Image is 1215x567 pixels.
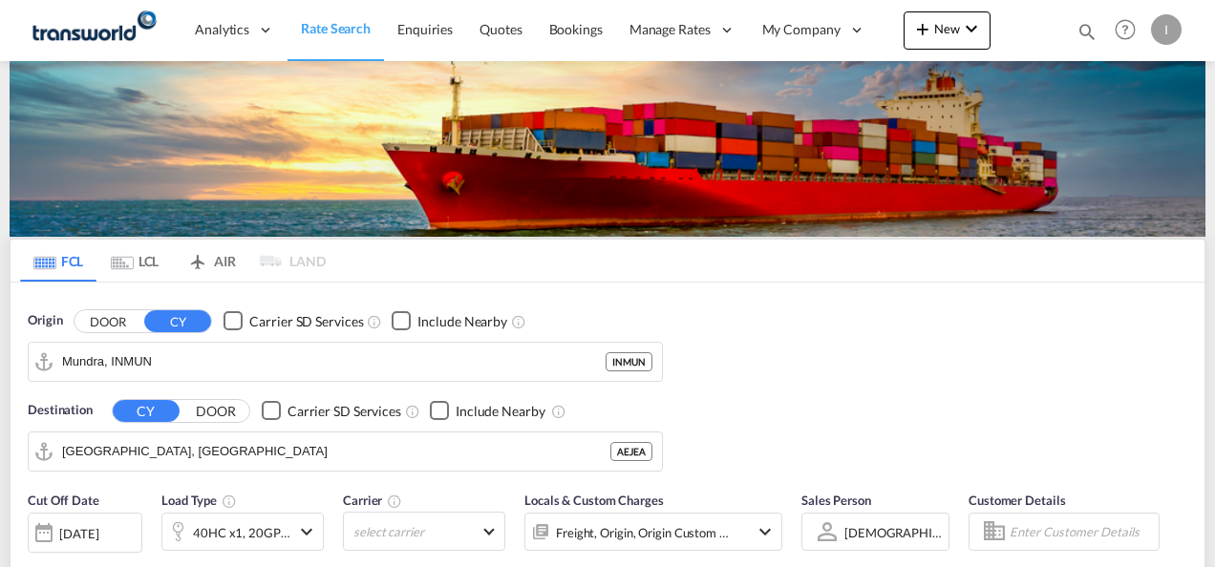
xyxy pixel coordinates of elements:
[288,402,401,421] div: Carrier SD Services
[549,21,603,37] span: Bookings
[1109,13,1151,48] div: Help
[195,20,249,39] span: Analytics
[186,250,209,264] md-icon: icon-airplane
[28,493,99,508] span: Cut Off Date
[904,11,991,50] button: icon-plus 400-fgNewicon-chevron-down
[1109,13,1141,46] span: Help
[113,400,180,422] button: CY
[844,525,1013,540] div: [DEMOGRAPHIC_DATA] Kiran
[606,352,652,371] div: INMUN
[405,404,420,419] md-icon: Unchecked: Search for CY (Container Yard) services for all selected carriers.Checked : Search for...
[610,442,652,461] div: AEJEA
[456,402,545,421] div: Include Nearby
[249,312,363,331] div: Carrier SD Services
[29,9,158,52] img: f753ae806dec11f0841701cdfdf085c0.png
[762,20,841,39] span: My Company
[397,21,453,37] span: Enquiries
[480,21,522,37] span: Quotes
[62,437,610,466] input: Search by Port
[193,519,290,546] div: 40HC x1 20GP x1
[1010,517,1153,546] input: Enter Customer Details
[20,240,96,282] md-tab-item: FCL
[28,401,93,420] span: Destination
[295,520,318,543] md-icon: icon-chevron-down
[144,310,211,332] button: CY
[1151,14,1182,45] div: I
[161,513,324,551] div: 40HC x1 20GP x1icon-chevron-down
[222,493,237,509] md-icon: icon-information-outline
[182,400,249,422] button: DOOR
[75,310,141,332] button: DOOR
[969,493,1065,508] span: Customer Details
[28,513,142,553] div: [DATE]
[96,240,173,282] md-tab-item: LCL
[62,347,606,376] input: Search by Port
[262,401,401,421] md-checkbox: Checkbox No Ink
[1076,21,1098,42] md-icon: icon-magnify
[367,314,382,329] md-icon: Unchecked: Search for CY (Container Yard) services for all selected carriers.Checked : Search for...
[173,240,249,282] md-tab-item: AIR
[556,519,730,546] div: Freight Origin Origin Custom Destination Factory Stuffing
[1076,21,1098,50] div: icon-magnify
[59,525,98,542] div: [DATE]
[29,343,662,381] md-input-container: Mundra, INMUN
[551,404,566,419] md-icon: Unchecked: Ignores neighbouring ports when fetching rates.Checked : Includes neighbouring ports w...
[911,21,983,36] span: New
[629,20,711,39] span: Manage Rates
[387,493,402,509] md-icon: The selected Trucker/Carrierwill be displayed in the rate results If the rates are from another f...
[224,311,363,331] md-checkbox: Checkbox No Ink
[29,432,662,471] md-input-container: Jebel Ali, AEJEA
[430,401,545,421] md-checkbox: Checkbox No Ink
[10,61,1205,237] img: LCL+%26+FCL+BACKGROUND.png
[960,17,983,40] md-icon: icon-chevron-down
[28,311,62,330] span: Origin
[801,493,871,508] span: Sales Person
[20,240,326,282] md-pagination-wrapper: Use the left and right arrow keys to navigate between tabs
[524,493,664,508] span: Locals & Custom Charges
[161,493,237,508] span: Load Type
[754,520,777,543] md-icon: icon-chevron-down
[392,311,507,331] md-checkbox: Checkbox No Ink
[417,312,507,331] div: Include Nearby
[911,17,934,40] md-icon: icon-plus 400-fg
[511,314,526,329] md-icon: Unchecked: Ignores neighbouring ports when fetching rates.Checked : Includes neighbouring ports w...
[343,493,402,508] span: Carrier
[301,20,371,36] span: Rate Search
[524,513,782,551] div: Freight Origin Origin Custom Destination Factory Stuffingicon-chevron-down
[842,518,944,546] md-select: Sales Person: Irishi Kiran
